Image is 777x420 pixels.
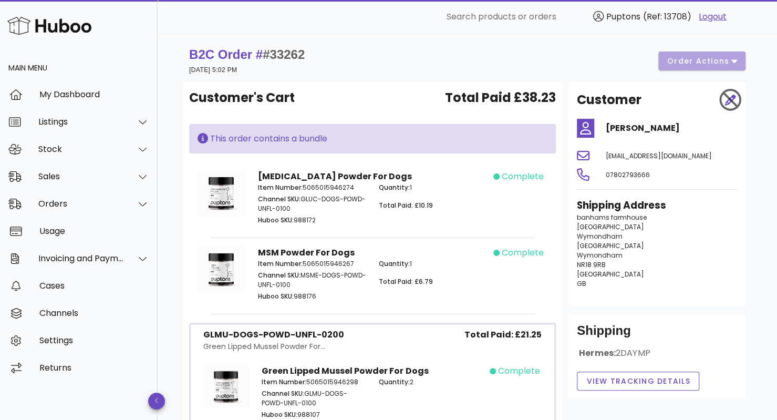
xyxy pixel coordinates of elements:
div: Sales [38,171,124,181]
div: GLMU-DOGS-POWD-UNFL-0200 [203,329,344,341]
p: GLMU-DOGS-POWD-UNFL-0100 [262,389,366,408]
div: Returns [39,363,149,373]
img: Product Image [198,170,245,216]
p: 5065015946274 [258,183,366,192]
strong: [MEDICAL_DATA] Powder For Dogs [258,170,412,182]
div: Cases [39,281,149,291]
span: Quantity: [379,259,410,268]
p: 1 [379,183,487,192]
span: Huboo SKU: [258,216,294,224]
span: Wymondham [577,232,623,241]
span: #33262 [263,47,305,62]
span: View Tracking details [586,376,690,387]
img: Product Image [198,247,245,292]
span: Channel SKU: [258,271,301,280]
span: 07802793666 [606,170,650,179]
div: Orders [38,199,124,209]
p: 5065015946267 [258,259,366,269]
div: Settings [39,335,149,345]
h4: [PERSON_NAME] [606,122,737,135]
small: [DATE] 5:02 PM [189,66,237,74]
span: Item Number: [258,183,303,192]
span: Wymondham [577,251,623,260]
p: GLUC-DOGS-POWD-UNFL-0100 [258,194,366,213]
span: Total Paid £38.23 [445,88,556,107]
div: Stock [38,144,124,154]
strong: Green Lipped Mussel Powder For Dogs [262,365,428,377]
span: Puptons [606,11,640,23]
span: [GEOGRAPHIC_DATA] [577,270,644,279]
span: Total Paid: £21.25 [464,329,542,341]
button: View Tracking details [577,372,699,391]
img: Product Image [203,365,249,408]
div: Hermes: [577,347,737,367]
div: Listings [38,117,124,127]
span: Quantity: [379,183,410,192]
img: Huboo Logo [7,14,91,37]
div: This order contains a bundle [198,132,547,145]
p: 988176 [258,292,366,301]
span: GB [577,279,586,288]
span: Huboo SKU: [262,410,297,419]
span: [GEOGRAPHIC_DATA] [577,241,644,250]
p: 988172 [258,216,366,225]
span: Customer's Cart [189,88,295,107]
strong: B2C Order # [189,47,305,62]
p: 5065015946298 [262,377,366,387]
p: 1 [379,259,487,269]
span: Huboo SKU: [258,292,294,301]
div: Channels [39,308,149,318]
span: Quantity: [379,377,410,386]
div: Usage [39,226,149,236]
span: Channel SKU: [258,194,301,203]
div: My Dashboard [39,89,149,99]
h2: Customer [577,90,641,109]
span: Total Paid: £6.79 [379,277,433,286]
span: complete [502,247,544,259]
span: Item Number: [258,259,303,268]
h3: Shipping Address [577,198,737,213]
span: banhams farmhouse [577,213,647,222]
p: 2 [379,377,483,387]
div: Invoicing and Payments [38,253,124,263]
div: Shipping [577,322,737,347]
span: complete [498,365,540,377]
span: NR18 9RB [577,260,606,269]
a: Logout [699,11,727,23]
span: Item Number: [262,377,306,386]
span: 2DAYMP [616,347,650,359]
p: 988107 [262,410,366,419]
span: complete [502,170,544,183]
strong: MSM Powder For Dogs [258,247,355,259]
span: Channel SKU: [262,389,304,398]
span: Total Paid: £10.19 [379,201,433,210]
span: (Ref: 13708) [643,11,691,23]
span: [EMAIL_ADDRESS][DOMAIN_NAME] [606,151,712,160]
p: MSME-DOGS-POWD-UNFL-0100 [258,271,366,290]
span: [GEOGRAPHIC_DATA] [577,222,644,231]
div: Green Lipped Mussel Powder For... [203,341,344,352]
